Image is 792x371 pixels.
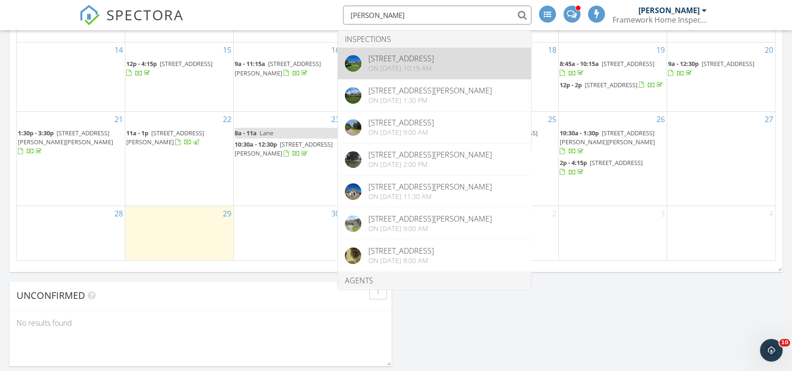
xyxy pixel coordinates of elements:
[235,140,333,157] a: 10:30a - 12:30p [STREET_ADDRESS][PERSON_NAME]
[560,157,666,178] a: 2p - 4:15p [STREET_ADDRESS]
[368,247,434,255] div: [STREET_ADDRESS]
[125,111,234,206] td: Go to September 22, 2025
[18,129,113,146] span: [STREET_ADDRESS][PERSON_NAME][PERSON_NAME]
[338,240,531,272] a: [STREET_ADDRESS] On [DATE] 8:00 am
[345,215,361,232] img: 8036940%2Fcover_photos%2Fuomwp6H61siTUFRVYbxK%2Foriginal.8036940-1738445647213
[235,58,341,79] a: 9a - 11:15a [STREET_ADDRESS][PERSON_NAME]
[125,42,234,112] td: Go to September 15, 2025
[16,289,85,302] span: Unconfirmed
[17,111,125,206] td: Go to September 21, 2025
[368,55,434,62] div: [STREET_ADDRESS]
[338,144,531,175] a: [STREET_ADDRESS][PERSON_NAME] On [DATE] 2:00 pm
[667,206,775,260] td: Go to October 4, 2025
[546,112,558,127] a: Go to September 25, 2025
[234,42,342,112] td: Go to September 16, 2025
[368,193,492,200] div: On [DATE] 11:30 am
[667,42,775,112] td: Go to September 20, 2025
[590,158,643,167] span: [STREET_ADDRESS]
[235,59,321,77] span: [STREET_ADDRESS][PERSON_NAME]
[368,129,434,136] div: On [DATE] 9:00 am
[451,129,538,146] a: 9a - 10:30a [STREET_ADDRESS]
[18,129,54,137] span: 1:30p - 3:30p
[368,119,434,126] div: [STREET_ADDRESS]
[234,206,342,260] td: Go to September 30, 2025
[126,129,148,137] span: 11a - 1p
[17,42,125,112] td: Go to September 14, 2025
[18,128,124,157] a: 1:30p - 3:30p [STREET_ADDRESS][PERSON_NAME][PERSON_NAME]
[368,257,434,264] div: On [DATE] 8:00 am
[558,42,667,112] td: Go to September 19, 2025
[345,247,361,264] img: cover.jpg
[329,206,342,221] a: Go to September 30, 2025
[560,81,582,89] span: 12p - 2p
[235,129,257,137] span: 8a - 11a
[560,129,599,137] span: 10:30a - 1:30p
[338,31,531,48] li: Inspections
[368,151,492,158] div: [STREET_ADDRESS][PERSON_NAME]
[221,112,233,127] a: Go to September 22, 2025
[235,59,321,77] a: 9a - 11:15a [STREET_ADDRESS][PERSON_NAME]
[654,42,667,58] a: Go to September 19, 2025
[368,87,492,94] div: [STREET_ADDRESS][PERSON_NAME]
[345,151,361,168] img: streetview
[9,310,392,336] div: No results found
[560,158,643,176] a: 2p - 4:15p [STREET_ADDRESS]
[560,129,655,146] span: [STREET_ADDRESS][PERSON_NAME][PERSON_NAME]
[668,59,754,77] a: 9a - 12:30p [STREET_ADDRESS]
[338,208,531,239] a: [STREET_ADDRESS][PERSON_NAME] On [DATE] 9:00 am
[485,129,538,137] span: [STREET_ADDRESS]
[113,112,125,127] a: Go to September 21, 2025
[368,183,492,190] div: [STREET_ADDRESS][PERSON_NAME]
[106,5,184,25] span: SPECTORA
[234,111,342,206] td: Go to September 23, 2025
[160,59,212,68] span: [STREET_ADDRESS]
[368,161,492,168] div: On [DATE] 2:00 pm
[763,112,775,127] a: Go to September 27, 2025
[560,128,666,157] a: 10:30a - 1:30p [STREET_ADDRESS][PERSON_NAME][PERSON_NAME]
[558,206,667,260] td: Go to October 3, 2025
[368,97,492,104] div: On [DATE] 1:30 pm
[126,128,232,148] a: 11a - 1p [STREET_ADDRESS][PERSON_NAME]
[560,58,666,79] a: 8:45a - 10:15a [STREET_ADDRESS]
[235,140,277,148] span: 10:30a - 12:30p
[767,206,775,221] a: Go to October 4, 2025
[126,59,157,68] span: 12p - 4:15p
[638,6,700,15] div: [PERSON_NAME]
[779,339,790,346] span: 10
[125,206,234,260] td: Go to September 29, 2025
[18,129,113,155] a: 1:30p - 3:30p [STREET_ADDRESS][PERSON_NAME][PERSON_NAME]
[760,339,783,362] iframe: Intercom live chat
[585,81,637,89] span: [STREET_ADDRESS]
[338,80,531,111] a: [STREET_ADDRESS][PERSON_NAME] On [DATE] 1:30 pm
[235,59,265,68] span: 9a - 11:15a
[338,48,531,79] a: [STREET_ADDRESS] On [DATE] 10:15 am
[368,225,492,232] div: On [DATE] 9:00 am
[560,129,655,155] a: 10:30a - 1:30p [STREET_ADDRESS][PERSON_NAME][PERSON_NAME]
[345,183,361,200] img: 8036958%2Fcover_photos%2FOUQDz7IXbPcRQMbEac24%2Foriginal.8036958-1738432758026
[338,272,531,289] li: Agents
[113,42,125,58] a: Go to September 14, 2025
[221,206,233,221] a: Go to September 29, 2025
[668,58,774,79] a: 9a - 12:30p [STREET_ADDRESS]
[329,42,342,58] a: Go to September 16, 2025
[368,65,434,72] div: On [DATE] 10:15 am
[338,112,531,143] a: [STREET_ADDRESS] On [DATE] 9:00 am
[560,81,664,89] a: 12p - 2p [STREET_ADDRESS]
[560,59,654,77] a: 8:45a - 10:15a [STREET_ADDRESS]
[602,59,654,68] span: [STREET_ADDRESS]
[17,206,125,260] td: Go to September 28, 2025
[221,42,233,58] a: Go to September 15, 2025
[668,59,699,68] span: 9a - 12:30p
[235,140,333,157] span: [STREET_ADDRESS][PERSON_NAME]
[329,112,342,127] a: Go to September 23, 2025
[763,42,775,58] a: Go to September 20, 2025
[79,13,184,33] a: SPECTORA
[560,59,599,68] span: 8:45a - 10:15a
[550,206,558,221] a: Go to October 2, 2025
[612,15,707,25] div: Framework Home Inspection, LLC, LHI #10297
[126,129,204,146] a: 11a - 1p [STREET_ADDRESS][PERSON_NAME]
[260,129,273,137] span: Lane
[345,87,361,104] img: 9185578%2Fcover_photos%2FbHmIfrJfMqDnVr9stpQJ%2Foriginal.jpg
[659,206,667,221] a: Go to October 3, 2025
[558,111,667,206] td: Go to September 26, 2025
